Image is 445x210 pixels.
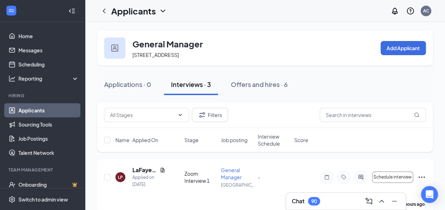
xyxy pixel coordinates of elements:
svg: WorkstreamLogo [8,7,15,14]
button: ChevronUp [376,196,387,207]
a: Messages [18,43,79,57]
a: Scheduling [18,57,79,71]
span: Stage [184,136,199,144]
svg: Filter [198,111,206,119]
a: Home [18,29,79,43]
a: OnboardingCrown [18,177,79,192]
h3: Chat [292,197,304,205]
div: Zoom Interview 1 [184,170,217,184]
button: Filter Filters [192,108,228,122]
div: Applications · 0 [104,80,151,89]
span: Schedule interview [373,175,412,180]
span: - [258,174,260,180]
svg: ChevronDown [177,112,183,118]
b: 17 hours ago [399,202,425,207]
span: [STREET_ADDRESS] [132,52,179,58]
button: ComposeMessage [363,196,375,207]
svg: Tag [340,174,348,180]
svg: Analysis [8,75,16,82]
span: General Manager [221,167,242,180]
svg: ChevronUp [377,197,386,205]
svg: Notifications [390,7,399,15]
div: Interviews · 3 [171,80,211,89]
div: AC [423,8,429,14]
svg: ChevronLeft [100,7,108,15]
div: Offers and hires · 6 [231,80,288,89]
svg: Minimize [390,197,399,205]
div: Team Management [8,167,78,173]
input: Search in interviews [320,108,426,122]
button: Minimize [389,196,400,207]
svg: ChevronDown [159,7,167,15]
span: Name · Applied On [115,136,158,144]
div: Switch to admin view [18,196,68,203]
a: Talent Network [18,146,79,160]
span: Score [294,136,308,144]
h3: General Manager [132,38,203,50]
svg: Collapse [68,7,75,14]
p: [GEOGRAPHIC_DATA] [221,182,253,188]
a: Applicants [18,103,79,117]
div: LP [118,174,123,180]
svg: Document [160,167,165,173]
div: Applied on [DATE] [132,174,165,188]
div: Hiring [8,93,78,99]
svg: QuestionInfo [406,7,415,15]
svg: Ellipses [417,173,426,181]
div: 90 [311,198,317,204]
a: Sourcing Tools [18,117,79,132]
button: Add Applicant [381,41,426,55]
div: Open Intercom Messenger [421,186,438,203]
input: All Stages [110,111,175,119]
div: Reporting [18,75,79,82]
h1: Applicants [111,5,156,17]
h5: LaFayette Parish [132,166,157,174]
svg: Settings [8,196,16,203]
svg: Note [323,174,331,180]
img: user icon [111,45,118,52]
svg: MagnifyingGlass [414,112,420,118]
span: Job posting [221,136,247,144]
svg: ComposeMessage [365,197,373,205]
button: Schedule interview [372,171,413,183]
a: Job Postings [18,132,79,146]
span: Interview Schedule [258,133,290,147]
svg: ActiveChat [356,174,365,180]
